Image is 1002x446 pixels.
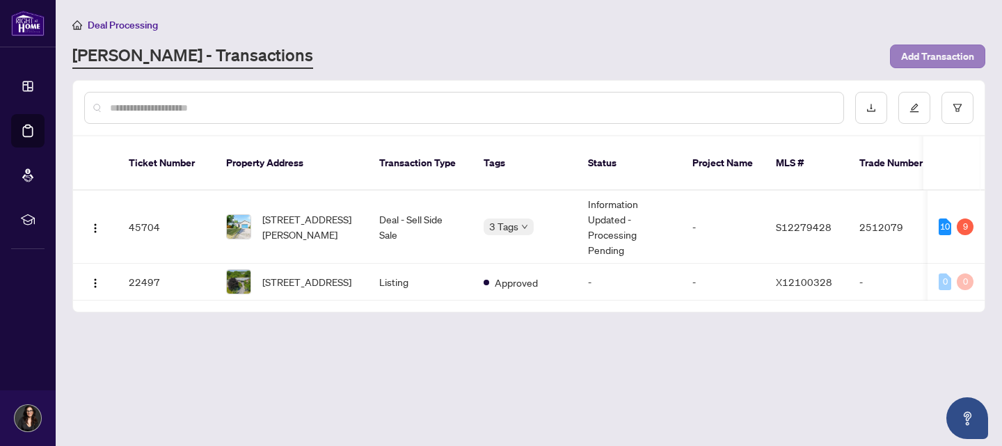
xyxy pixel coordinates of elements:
[848,136,946,191] th: Trade Number
[681,136,765,191] th: Project Name
[939,273,951,290] div: 0
[368,264,472,301] td: Listing
[11,10,45,36] img: logo
[15,405,41,431] img: Profile Icon
[72,44,313,69] a: [PERSON_NAME] - Transactions
[776,221,832,233] span: S12279428
[909,103,919,113] span: edit
[72,20,82,30] span: home
[946,397,988,439] button: Open asap
[90,278,101,289] img: Logo
[939,218,951,235] div: 10
[262,274,351,289] span: [STREET_ADDRESS]
[848,264,946,301] td: -
[957,218,973,235] div: 9
[901,45,974,67] span: Add Transaction
[776,276,832,288] span: X12100328
[472,136,577,191] th: Tags
[84,216,106,238] button: Logo
[855,92,887,124] button: download
[368,136,472,191] th: Transaction Type
[890,45,985,68] button: Add Transaction
[848,191,946,264] td: 2512079
[118,136,215,191] th: Ticket Number
[495,275,538,290] span: Approved
[765,136,848,191] th: MLS #
[953,103,962,113] span: filter
[262,212,357,242] span: [STREET_ADDRESS][PERSON_NAME]
[118,191,215,264] td: 45704
[227,215,250,239] img: thumbnail-img
[957,273,973,290] div: 0
[681,264,765,301] td: -
[898,92,930,124] button: edit
[681,191,765,264] td: -
[368,191,472,264] td: Deal - Sell Side Sale
[521,223,528,230] span: down
[215,136,368,191] th: Property Address
[227,270,250,294] img: thumbnail-img
[118,264,215,301] td: 22497
[489,218,518,234] span: 3 Tags
[577,264,681,301] td: -
[84,271,106,293] button: Logo
[90,223,101,234] img: Logo
[941,92,973,124] button: filter
[866,103,876,113] span: download
[577,191,681,264] td: Information Updated - Processing Pending
[88,19,158,31] span: Deal Processing
[577,136,681,191] th: Status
